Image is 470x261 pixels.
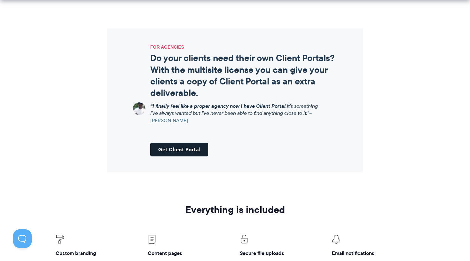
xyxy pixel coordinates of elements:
[150,44,337,50] span: FOR AGENCIES
[56,235,64,244] img: Client Portal Icons
[332,250,414,257] h4: Email notifications
[150,143,208,156] a: Get Client Portal
[13,229,32,248] iframe: Toggle Customer Support
[56,250,138,257] h4: Custom branding
[148,250,230,257] h4: Content pages
[332,235,341,244] img: Client Portal Icon
[56,204,415,215] h2: Everything is included
[240,235,248,243] img: Client Portal Icons
[240,250,322,257] h4: Secure file uploads
[148,235,156,244] img: Client Portal Icons
[150,109,312,124] cite: –[PERSON_NAME]
[150,102,287,110] strong: “I finally feel like a proper agency now I have Client Portal.
[150,52,337,99] h2: Do your clients need their own Client Portals? With the multisite license you can give your clien...
[150,102,321,124] p: It’s something I’ve always wanted but I’ve never been able to find anything close to it.”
